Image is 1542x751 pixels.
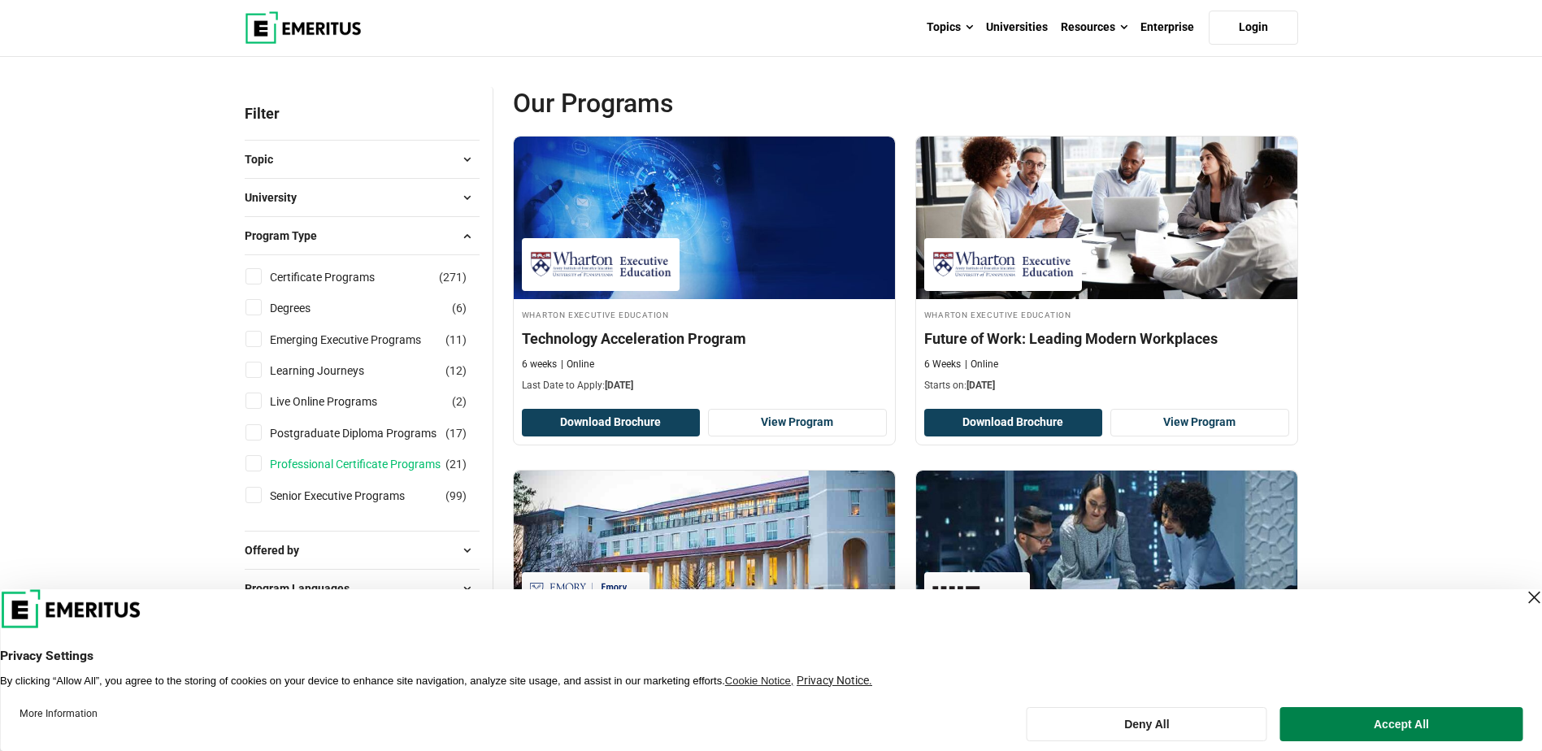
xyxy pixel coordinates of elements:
span: [DATE] [605,380,633,391]
a: Certificate Programs [270,268,407,286]
span: Topic [245,150,286,168]
span: University [245,189,310,206]
button: Download Brochure [522,409,701,436]
button: University [245,185,480,210]
a: Senior Executive Programs [270,487,437,505]
button: Download Brochure [924,409,1103,436]
a: Learning Journeys [270,362,397,380]
img: Emory Executive Education [530,580,641,617]
p: Last Date to Apply: [522,379,887,393]
span: 11 [450,333,463,346]
span: ( ) [439,268,467,286]
span: ( ) [452,393,467,410]
a: Postgraduate Diploma Programs [270,424,469,442]
a: Live Online Programs [270,393,410,410]
span: ( ) [452,299,467,317]
span: [DATE] [966,380,995,391]
a: AI and Machine Learning Course by MIT xPRO - October 9, 2025 MIT xPRO MIT xPRO Designing and Buil... [916,471,1297,736]
span: Program Type [245,227,330,245]
a: Login [1209,11,1298,45]
span: 21 [450,458,463,471]
a: Technology Course by Wharton Executive Education - October 9, 2025 Wharton Executive Education Wh... [514,137,895,402]
a: Leadership Course by Wharton Executive Education - October 9, 2025 Wharton Executive Education Wh... [916,137,1297,402]
p: Filter [245,87,480,140]
h4: Wharton Executive Education [924,307,1289,321]
span: 12 [450,364,463,377]
span: 6 [456,302,463,315]
span: Our Programs [513,87,906,119]
p: Online [561,358,594,371]
button: Program Type [245,224,480,248]
button: Program Languages [245,576,480,601]
p: Starts on: [924,379,1289,393]
a: Degrees [270,299,343,317]
button: Offered by [245,538,480,562]
span: ( ) [445,424,467,442]
img: Wharton Executive Education [932,246,1074,283]
h4: Technology Acceleration Program [522,328,887,349]
span: 271 [443,271,463,284]
a: View Program [708,409,887,436]
img: Designing and Building AI Products and Services | Online AI and Machine Learning Course [916,471,1297,633]
img: Future of Work: Leading Modern Workplaces | Online Leadership Course [916,137,1297,299]
p: Online [965,358,998,371]
img: Wharton Executive Education [530,246,671,283]
span: ( ) [445,455,467,473]
a: Emerging Executive Programs [270,331,454,349]
span: 99 [450,489,463,502]
img: Technology Acceleration Program | Online Technology Course [514,137,895,299]
span: 17 [450,427,463,440]
span: Program Languages [245,580,363,597]
span: ( ) [445,487,467,505]
a: Healthcare Course by Emory Executive Education - October 9, 2025 Emory Executive Education Emory ... [514,471,895,736]
button: Topic [245,147,480,171]
p: 6 Weeks [924,358,961,371]
span: Offered by [245,541,312,559]
p: 6 weeks [522,358,557,371]
img: MIT xPRO [932,580,1022,617]
span: ( ) [445,362,467,380]
img: Executive Decision Making for Healthcare Leaders | Online Healthcare Course [514,471,895,633]
h4: Future of Work: Leading Modern Workplaces [924,328,1289,349]
h4: Wharton Executive Education [522,307,887,321]
span: 2 [456,395,463,408]
a: View Program [1110,409,1289,436]
a: Professional Certificate Programs [270,455,473,473]
span: ( ) [445,331,467,349]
